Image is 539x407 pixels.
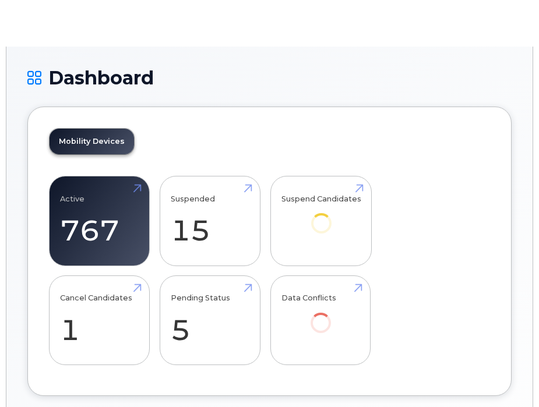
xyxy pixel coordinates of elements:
a: Active 767 [60,183,139,260]
a: Data Conflicts [281,282,360,349]
a: Cancel Candidates 1 [60,282,139,359]
a: Mobility Devices [50,129,134,154]
a: Suspend Candidates [281,183,361,250]
a: Suspended 15 [171,183,249,260]
a: Pending Status 5 [171,282,249,359]
h1: Dashboard [27,68,512,88]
